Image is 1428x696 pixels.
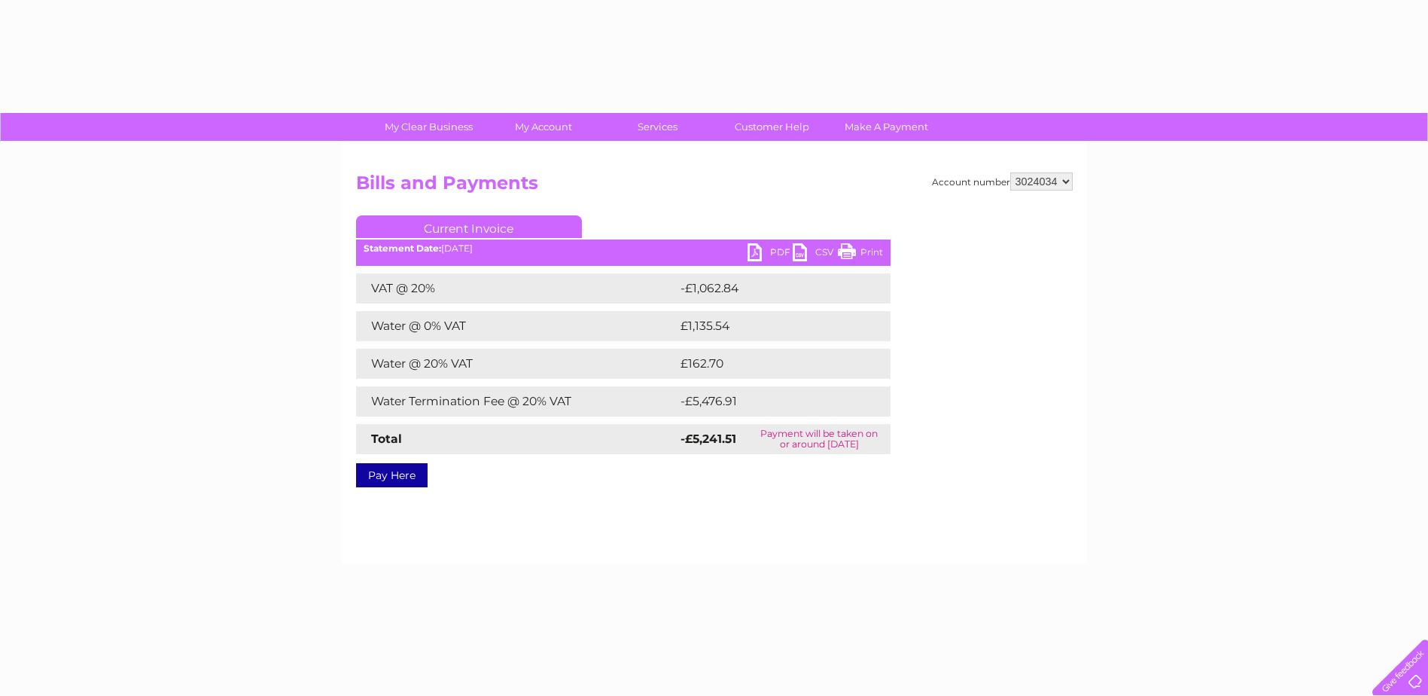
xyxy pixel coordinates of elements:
a: Services [595,113,720,141]
td: VAT @ 20% [356,273,677,304]
td: Payment will be taken on or around [DATE] [748,424,891,454]
td: -£5,476.91 [677,386,868,417]
a: Pay Here [356,463,428,487]
a: Print [838,243,883,265]
td: £1,135.54 [677,311,866,341]
a: Customer Help [710,113,834,141]
td: Water @ 0% VAT [356,311,677,341]
a: My Account [481,113,605,141]
strong: -£5,241.51 [681,432,736,446]
td: -£1,062.84 [677,273,869,304]
td: Water Termination Fee @ 20% VAT [356,386,677,417]
td: Water @ 20% VAT [356,349,677,379]
a: Current Invoice [356,215,582,238]
div: Account number [932,172,1073,191]
strong: Total [371,432,402,446]
b: Statement Date: [364,243,441,254]
a: Make A Payment [824,113,948,141]
td: £162.70 [677,349,863,379]
a: My Clear Business [367,113,491,141]
a: CSV [793,243,838,265]
div: [DATE] [356,243,891,254]
a: PDF [747,243,793,265]
h2: Bills and Payments [356,172,1073,201]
